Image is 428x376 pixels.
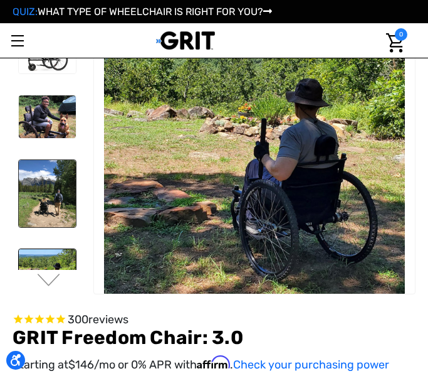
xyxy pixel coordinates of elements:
h1: GRIT Freedom Chair: 3.0 [13,326,415,349]
span: Rated 4.6 out of 5 stars 300 reviews [13,313,415,327]
a: QUIZ:WHAT TYPE OF WHEELCHAIR IS RIGHT FOR YOU? [13,6,272,18]
img: GRIT All-Terrain Wheelchair and Mobility Equipment [156,31,216,50]
img: GRIT Freedom Chair: 3.0 [19,160,76,227]
img: GRIT Freedom Chair: 3.0 [19,95,76,138]
a: Cart with 0 items [378,23,407,63]
span: reviews [88,313,128,326]
span: Affirm [197,355,230,369]
a: Check your purchasing power - Learn more about Affirm Financing (opens in modal) [233,358,389,372]
span: 300 reviews [68,313,128,326]
img: Cart [386,33,404,53]
p: Starting at /mo or 0% APR with . [13,355,415,373]
img: GRIT Freedom Chair: 3.0 [19,249,76,304]
span: QUIZ: [13,6,38,18]
span: $146 [68,358,94,372]
button: Go to slide 3 of 3 [36,274,62,289]
span: 0 [395,28,407,41]
span: Toggle menu [11,40,24,41]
